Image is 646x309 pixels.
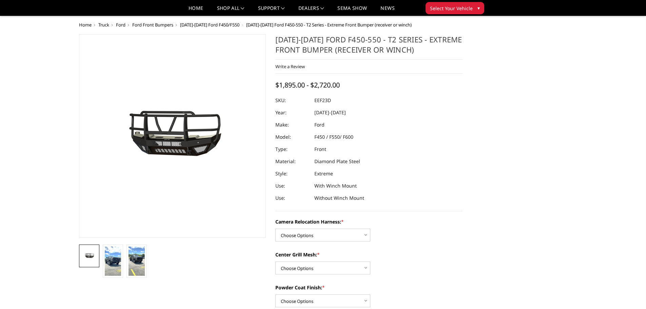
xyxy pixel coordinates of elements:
[129,247,145,276] img: 2023-2026 Ford F450-550 - T2 Series - Extreme Front Bumper (receiver or winch)
[79,22,92,28] a: Home
[180,22,239,28] a: [DATE]-[DATE] Ford F450/F550
[314,94,331,107] dd: EEF23D
[79,34,266,238] a: 2023-2026 Ford F450-550 - T2 Series - Extreme Front Bumper (receiver or winch)
[298,6,324,16] a: Dealers
[132,22,173,28] a: Ford Front Bumpers
[275,80,340,90] span: $1,895.00 - $2,720.00
[314,155,360,168] dd: Diamond Plate Steel
[98,22,109,28] a: Truck
[314,192,364,204] dd: Without Winch Mount
[314,143,326,155] dd: Front
[275,284,463,291] label: Powder Coat Finish:
[275,155,309,168] dt: Material:
[314,180,357,192] dd: With Winch Mount
[314,131,353,143] dd: F450 / F550/ F600
[258,6,285,16] a: Support
[105,247,121,276] img: 2023-2026 Ford F450-550 - T2 Series - Extreme Front Bumper (receiver or winch)
[275,131,309,143] dt: Model:
[275,168,309,180] dt: Style:
[337,6,367,16] a: SEMA Show
[275,143,309,155] dt: Type:
[275,192,309,204] dt: Use:
[430,5,473,12] span: Select Your Vehicle
[275,107,309,119] dt: Year:
[426,2,484,14] button: Select Your Vehicle
[275,251,463,258] label: Center Grill Mesh:
[275,180,309,192] dt: Use:
[275,119,309,131] dt: Make:
[314,168,333,180] dd: Extreme
[275,34,463,60] h1: [DATE]-[DATE] Ford F450-550 - T2 Series - Extreme Front Bumper (receiver or winch)
[314,119,325,131] dd: Ford
[189,6,203,16] a: Home
[314,107,346,119] dd: [DATE]-[DATE]
[246,22,412,28] span: [DATE]-[DATE] Ford F450-550 - T2 Series - Extreme Front Bumper (receiver or winch)
[275,63,305,70] a: Write a Review
[380,6,394,16] a: News
[217,6,244,16] a: shop all
[477,4,480,12] span: ▾
[81,251,97,260] img: 2023-2026 Ford F450-550 - T2 Series - Extreme Front Bumper (receiver or winch)
[116,22,125,28] a: Ford
[612,276,646,309] iframe: Chat Widget
[275,94,309,107] dt: SKU:
[275,218,463,225] label: Camera Relocation Harness:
